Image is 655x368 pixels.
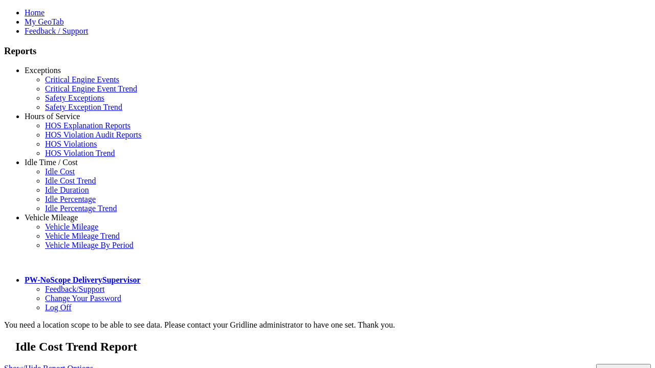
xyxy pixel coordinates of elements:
[25,158,78,167] a: Idle Time / Cost
[25,275,140,284] a: PW-NoScope DeliverySupervisor
[45,232,120,240] a: Vehicle Mileage Trend
[45,222,98,231] a: Vehicle Mileage
[45,94,104,102] a: Safety Exceptions
[45,285,104,293] a: Feedback/Support
[45,84,137,93] a: Critical Engine Event Trend
[25,66,61,75] a: Exceptions
[45,130,142,139] a: HOS Violation Audit Reports
[45,303,72,312] a: Log Off
[45,204,117,213] a: Idle Percentage Trend
[25,213,78,222] a: Vehicle Mileage
[25,112,80,121] a: Hours of Service
[45,149,115,157] a: HOS Violation Trend
[4,320,651,330] div: You need a location scope to be able to see data. Please contact your Gridline administrator to h...
[45,176,96,185] a: Idle Cost Trend
[45,103,122,111] a: Safety Exception Trend
[25,27,88,35] a: Feedback / Support
[4,45,651,57] h3: Reports
[45,294,121,303] a: Change Your Password
[25,8,45,17] a: Home
[45,167,75,176] a: Idle Cost
[45,121,130,130] a: HOS Explanation Reports
[15,340,651,354] h2: Idle Cost Trend Report
[25,17,64,26] a: My GeoTab
[45,75,119,84] a: Critical Engine Events
[45,140,97,148] a: HOS Violations
[45,186,89,194] a: Idle Duration
[45,195,96,203] a: Idle Percentage
[45,241,134,249] a: Vehicle Mileage By Period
